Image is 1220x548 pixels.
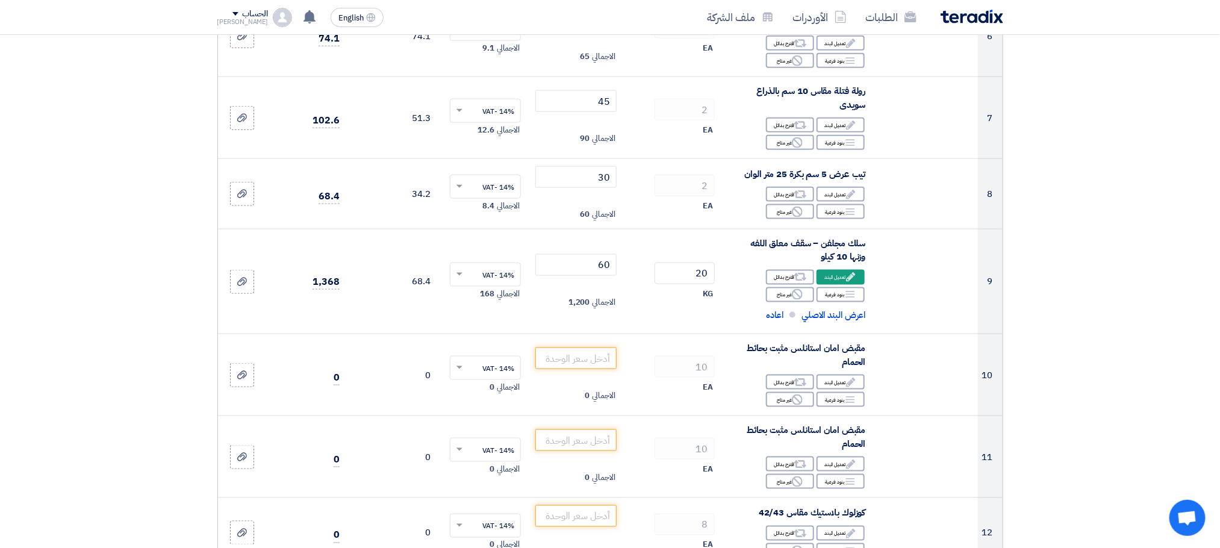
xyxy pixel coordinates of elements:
td: 0 [349,334,440,416]
span: 9.1 [482,42,494,54]
input: أدخل سعر الوحدة [535,429,617,451]
input: أدخل سعر الوحدة [535,254,617,276]
div: تعديل البند [817,526,865,541]
div: تعديل البند [817,456,865,472]
td: 34.2 [349,159,440,229]
div: اقترح بدائل [766,187,814,202]
div: بنود فرعية [817,53,865,68]
div: تعديل البند [817,117,865,132]
td: 8 [978,159,1002,229]
div: تعديل البند [817,375,865,390]
input: أدخل سعر الوحدة [535,90,617,112]
td: 9 [978,229,1002,334]
span: رولة فتلة مقاس 10 سم بالذراع سويدى [756,84,865,111]
input: RFQ_STEP1.ITEMS.2.AMOUNT_TITLE [655,356,715,378]
span: 74.1 [319,31,340,46]
span: 1,200 [568,296,590,308]
div: اقترح بدائل [766,456,814,472]
span: EA [703,124,714,136]
span: English [338,14,364,22]
span: EA [703,381,714,393]
div: سلك مجلفن – سقف معلق اللفه وزنها 10 كيلو [734,237,866,264]
span: 12.6 [478,124,494,136]
span: كوزلوك بلاستيك مقاس 42/43 [759,506,866,520]
span: اعرض البند الاصلي [801,308,865,322]
span: KG [703,288,714,300]
td: 10 [978,334,1002,416]
span: الاجمالي [497,200,520,212]
div: تعديل البند [817,187,865,202]
span: 68.4 [319,189,340,204]
span: 65 [580,51,590,63]
div: بنود فرعية [817,474,865,489]
td: 68.4 [349,229,440,334]
span: 60 [580,208,590,220]
div: Open chat [1169,500,1206,536]
div: الحساب [242,9,268,19]
span: EA [703,42,714,54]
span: 0 [334,528,340,543]
input: أدخل سعر الوحدة [535,347,617,369]
ng-select: VAT [450,263,521,287]
div: تعديل البند [817,270,865,285]
div: بنود فرعية [817,392,865,407]
div: بنود فرعية [817,204,865,219]
a: الطلبات [856,3,926,31]
span: الاجمالي [497,288,520,300]
div: غير متاح [766,392,814,407]
span: الاجمالي [592,390,615,402]
span: اعاده [767,308,784,322]
td: 51.3 [349,77,440,159]
div: تعديل البند [817,36,865,51]
span: الاجمالي [497,381,520,393]
span: EA [703,463,714,475]
span: الاجمالي [592,132,615,145]
span: الاجمالي [497,124,520,136]
span: تيب عرض 5 سم بكرة 25 متر الوان [744,167,865,181]
div: اقترح بدائل [766,375,814,390]
input: أدخل سعر الوحدة [535,505,617,527]
input: RFQ_STEP1.ITEMS.2.AMOUNT_TITLE [655,438,715,459]
span: 0 [334,370,340,385]
div: اقترح بدائل [766,270,814,285]
ng-select: VAT [450,438,521,462]
div: غير متاح [766,287,814,302]
span: الاجمالي [592,296,615,308]
span: 0 [490,381,494,393]
a: الأوردرات [783,3,856,31]
div: [PERSON_NAME] [217,19,269,25]
span: الاجمالي [592,51,615,63]
span: 0 [490,463,494,475]
span: 90 [580,132,590,145]
span: 102.6 [313,113,340,128]
ng-select: VAT [450,175,521,199]
span: 168 [480,288,494,300]
td: 0 [349,416,440,498]
span: 1,368 [313,275,340,290]
ng-select: VAT [450,514,521,538]
ng-select: VAT [450,356,521,380]
div: غير متاح [766,204,814,219]
ng-select: VAT [450,99,521,123]
img: profile_test.png [273,8,292,27]
span: مقبض امان استانلس مثبت بحائط الحمام [747,423,865,450]
span: الاجمالي [592,472,615,484]
span: 0 [585,390,590,402]
div: اقترح بدائل [766,526,814,541]
span: الاجمالي [497,463,520,475]
div: اقترح بدائل [766,117,814,132]
td: 11 [978,416,1002,498]
span: مقبض امان استانلس مثبت بحائط الحمام [747,341,865,369]
button: English [331,8,384,27]
span: الاجمالي [497,42,520,54]
input: RFQ_STEP1.ITEMS.2.AMOUNT_TITLE [655,514,715,535]
input: RFQ_STEP1.ITEMS.2.AMOUNT_TITLE [655,175,715,196]
input: RFQ_STEP1.ITEMS.2.AMOUNT_TITLE [655,263,715,284]
span: 0 [585,472,590,484]
img: Teradix logo [941,10,1003,23]
div: اقترح بدائل [766,36,814,51]
td: 7 [978,77,1002,159]
span: EA [703,200,714,212]
div: بنود فرعية [817,287,865,302]
span: 8.4 [482,200,494,212]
